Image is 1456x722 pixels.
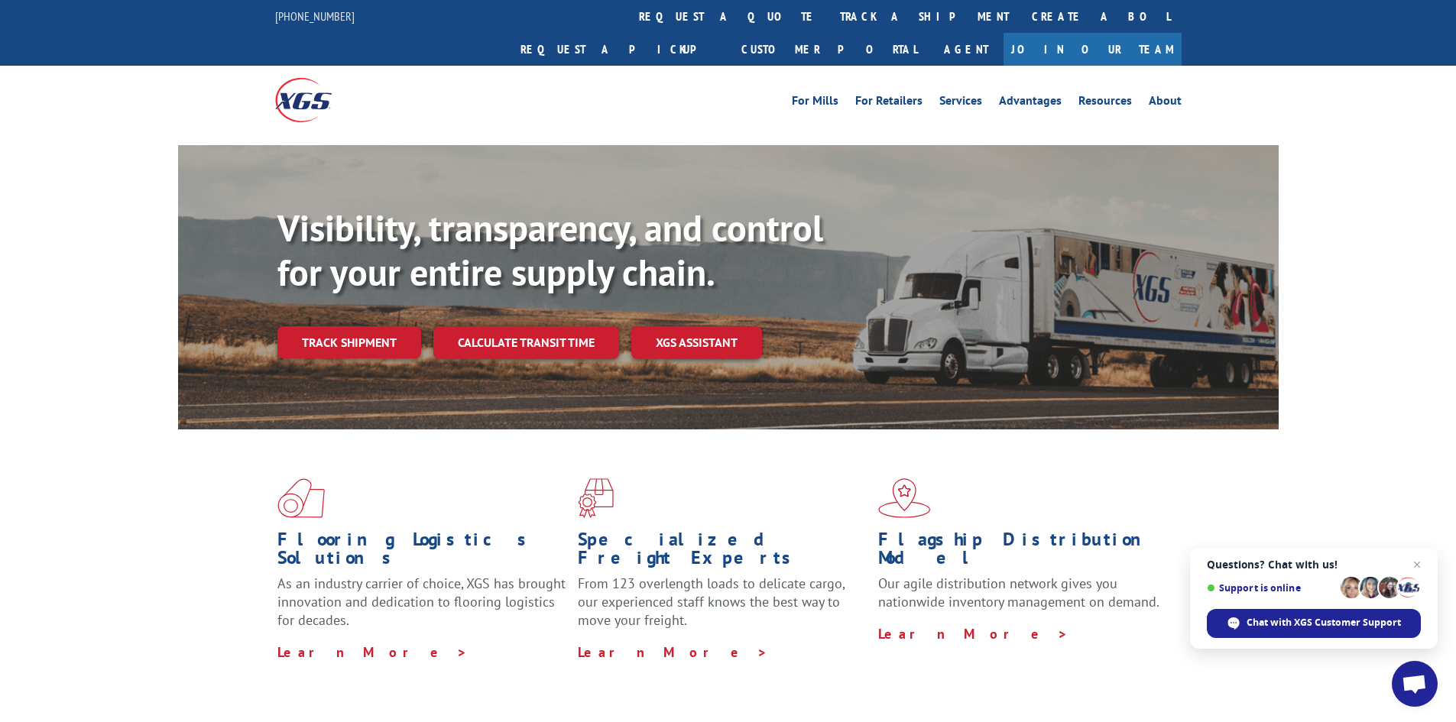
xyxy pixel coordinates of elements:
span: As an industry carrier of choice, XGS has brought innovation and dedication to flooring logistics... [277,575,566,629]
span: Questions? Chat with us! [1207,558,1421,571]
a: Resources [1078,95,1132,112]
a: Learn More > [578,643,768,661]
span: Chat with XGS Customer Support [1207,609,1421,638]
p: From 123 overlength loads to delicate cargo, our experienced staff knows the best way to move you... [578,575,867,643]
a: Learn More > [878,625,1068,643]
h1: Flooring Logistics Solutions [277,530,566,575]
h1: Flagship Distribution Model [878,530,1167,575]
span: Chat with XGS Customer Support [1247,616,1401,630]
a: Customer Portal [730,33,929,66]
a: For Mills [792,95,838,112]
a: Open chat [1392,661,1438,707]
a: Agent [929,33,1004,66]
img: xgs-icon-total-supply-chain-intelligence-red [277,478,325,518]
a: About [1149,95,1182,112]
a: Join Our Team [1004,33,1182,66]
span: Our agile distribution network gives you nationwide inventory management on demand. [878,575,1159,610]
b: Visibility, transparency, and control for your entire supply chain. [277,204,823,296]
h1: Specialized Freight Experts [578,530,867,575]
a: Advantages [999,95,1062,112]
span: Support is online [1207,582,1335,594]
a: Request a pickup [509,33,730,66]
a: For Retailers [855,95,923,112]
a: Track shipment [277,326,421,358]
a: Calculate transit time [433,326,619,359]
img: xgs-icon-focused-on-flooring-red [578,478,614,518]
a: [PHONE_NUMBER] [275,8,355,24]
a: Services [939,95,982,112]
a: XGS ASSISTANT [631,326,762,359]
img: xgs-icon-flagship-distribution-model-red [878,478,931,518]
a: Learn More > [277,643,468,661]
